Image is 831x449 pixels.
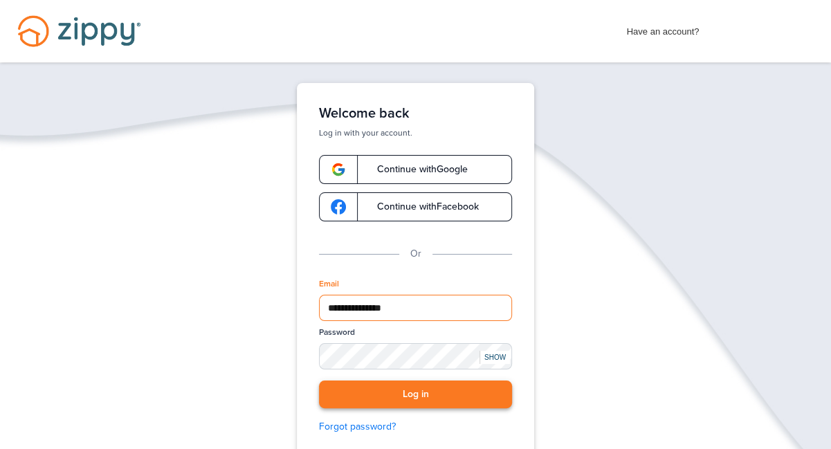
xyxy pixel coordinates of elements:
button: Log in [319,381,512,409]
label: Email [319,278,339,290]
h1: Welcome back [319,105,512,122]
p: Or [410,246,421,262]
input: Email [319,295,512,321]
input: Password [319,343,512,369]
img: google-logo [331,162,346,177]
label: Password [319,327,355,338]
span: Continue with Google [363,165,468,174]
img: google-logo [331,199,346,214]
p: Log in with your account. [319,127,512,138]
a: google-logoContinue withGoogle [319,155,512,184]
div: SHOW [480,351,510,364]
span: Continue with Facebook [363,202,479,212]
a: Forgot password? [319,419,512,434]
a: google-logoContinue withFacebook [319,192,512,221]
span: Have an account? [627,17,700,39]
